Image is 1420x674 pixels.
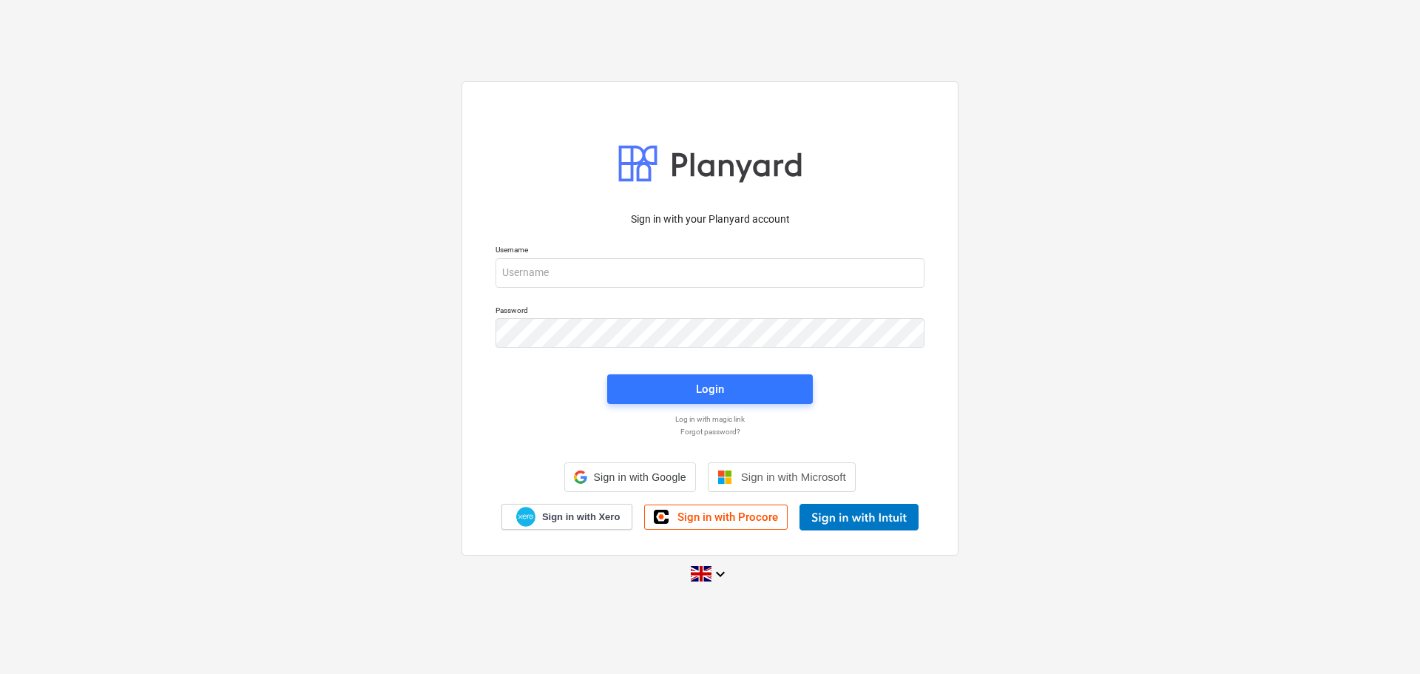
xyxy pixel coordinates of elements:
[564,462,695,492] div: Sign in with Google
[496,245,924,257] p: Username
[516,507,535,527] img: Xero logo
[607,374,813,404] button: Login
[488,427,932,437] a: Forgot password?
[501,504,633,530] a: Sign in with Xero
[717,470,732,485] img: Microsoft logo
[696,380,724,399] div: Login
[488,414,932,424] a: Log in with magic link
[644,505,788,530] a: Sign in with Procore
[741,471,846,483] span: Sign in with Microsoft
[593,471,686,483] span: Sign in with Google
[496,258,924,288] input: Username
[677,510,778,524] span: Sign in with Procore
[496,306,924,318] p: Password
[542,510,620,524] span: Sign in with Xero
[711,565,729,583] i: keyboard_arrow_down
[496,212,924,227] p: Sign in with your Planyard account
